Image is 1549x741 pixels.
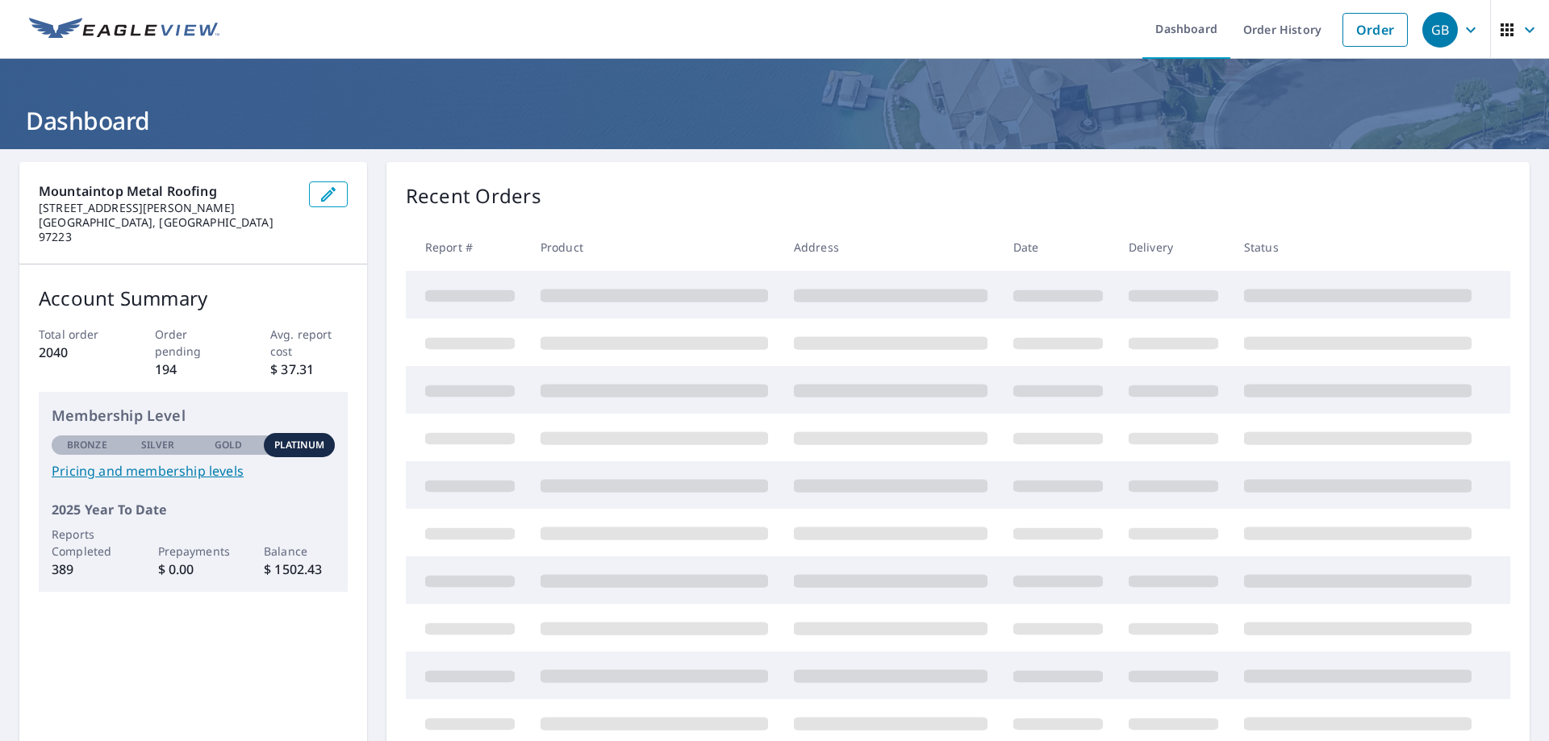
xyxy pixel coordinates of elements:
p: Balance [264,543,335,560]
p: Order pending [155,326,232,360]
p: Gold [215,438,242,452]
p: Prepayments [158,543,229,560]
p: Avg. report cost [270,326,348,360]
div: GB [1422,12,1458,48]
p: $ 1502.43 [264,560,335,579]
th: Address [781,223,1000,271]
p: $ 37.31 [270,360,348,379]
p: Recent Orders [406,181,541,210]
p: 194 [155,360,232,379]
p: Account Summary [39,284,348,313]
th: Status [1231,223,1484,271]
a: Pricing and membership levels [52,461,335,481]
p: [STREET_ADDRESS][PERSON_NAME] [39,201,296,215]
p: Mountaintop Metal Roofing [39,181,296,201]
p: 2025 Year To Date [52,500,335,519]
p: Platinum [274,438,325,452]
h1: Dashboard [19,104,1530,137]
p: $ 0.00 [158,560,229,579]
p: Membership Level [52,405,335,427]
p: 2040 [39,343,116,362]
th: Delivery [1116,223,1231,271]
p: Bronze [67,438,107,452]
th: Report # [406,223,528,271]
p: Total order [39,326,116,343]
p: Silver [141,438,175,452]
p: Reports Completed [52,526,123,560]
p: [GEOGRAPHIC_DATA], [GEOGRAPHIC_DATA] 97223 [39,215,296,244]
a: Order [1342,13,1408,47]
img: EV Logo [29,18,219,42]
p: 389 [52,560,123,579]
th: Date [1000,223,1116,271]
th: Product [528,223,781,271]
